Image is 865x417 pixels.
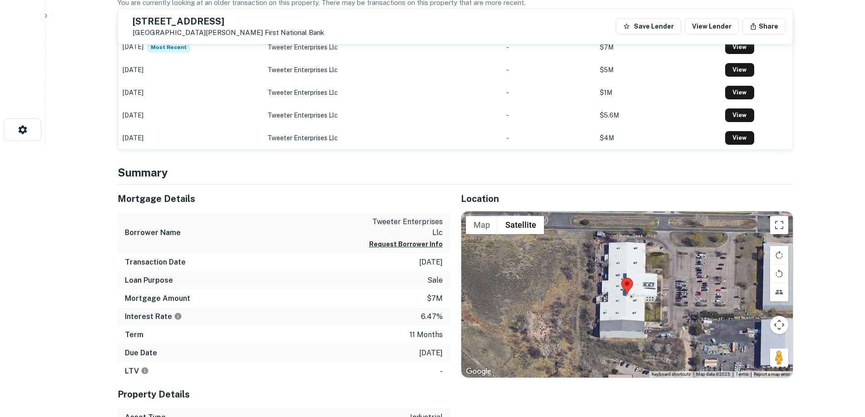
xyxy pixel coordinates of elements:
h6: Due Date [125,348,157,358]
td: - [502,81,595,104]
td: tweeter enterprises llc [263,104,413,127]
h5: Location [461,192,793,206]
a: View [725,40,754,54]
td: tweeter enterprises llc [263,36,413,59]
p: - [440,366,443,377]
button: Save Lender [616,18,681,34]
button: Map camera controls [770,316,788,334]
button: Show satellite imagery [498,216,544,234]
p: 11 months [410,329,443,340]
td: [DATE] [118,81,263,104]
td: [DATE] [118,104,263,127]
p: sale [427,275,443,286]
h6: Interest Rate [125,311,182,322]
h6: Borrower Name [125,227,181,238]
td: $7M [595,36,721,59]
a: First National Bank [265,29,324,36]
p: [GEOGRAPHIC_DATA][PERSON_NAME] [133,29,324,37]
button: Toggle fullscreen view [770,216,788,234]
td: [DATE] [118,127,263,149]
h6: Mortgage Amount [125,293,190,304]
button: Share [742,18,786,34]
button: Request Borrower Info [369,239,443,250]
td: tweeter enterprises llc [263,59,413,81]
h5: Property Details [118,388,450,401]
h5: [STREET_ADDRESS] [133,17,324,26]
td: $1M [595,81,721,104]
h6: Transaction Date [125,257,186,268]
td: - [502,104,595,127]
a: Report a map error [754,372,790,377]
td: $5.6M [595,104,721,127]
td: $4M [595,127,721,149]
img: Google [464,366,494,378]
button: Drag Pegman onto the map to open Street View [770,348,788,367]
p: tweeter enterprises llc [361,216,443,238]
iframe: Chat Widget [820,344,865,388]
a: View Lender [685,18,739,34]
td: [DATE] [118,36,263,59]
button: Rotate map counterclockwise [770,265,788,283]
a: View [725,108,754,122]
a: Terms [736,372,748,377]
a: Open this area in Google Maps (opens a new window) [464,366,494,378]
td: - [502,127,595,149]
td: tweeter enterprises llc [263,127,413,149]
h6: Loan Purpose [125,275,173,286]
button: Show street map [466,216,498,234]
p: $7m [427,293,443,304]
button: Tilt map [770,283,788,301]
h6: Term [125,329,143,340]
p: [DATE] [419,348,443,358]
td: $5M [595,59,721,81]
svg: LTVs displayed on the website are for informational purposes only and may be reported incorrectly... [141,367,149,375]
a: View [725,86,754,99]
span: Most Recent [147,42,190,53]
h6: LTV [125,366,149,377]
p: [DATE] [419,257,443,268]
p: 6.47% [421,311,443,322]
button: Keyboard shortcuts [652,371,691,378]
svg: The interest rates displayed on the website are for informational purposes only and may be report... [174,312,182,320]
a: View [725,63,754,77]
td: tweeter enterprises llc [263,81,413,104]
a: View [725,131,754,145]
td: [DATE] [118,59,263,81]
td: - [502,36,595,59]
td: - [502,59,595,81]
button: Rotate map clockwise [770,246,788,264]
h4: Summary [118,164,793,181]
h5: Mortgage Details [118,192,450,206]
span: Map data ©2025 [696,372,730,377]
